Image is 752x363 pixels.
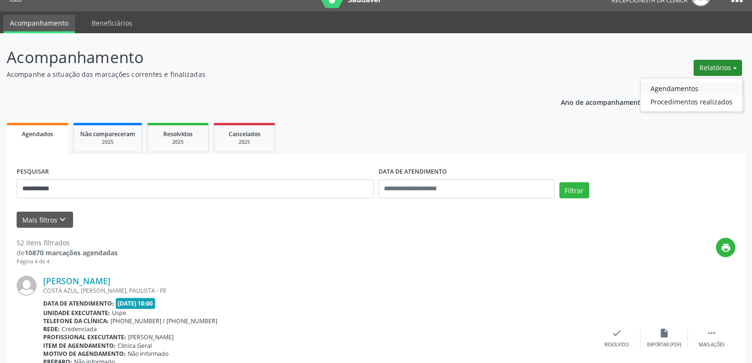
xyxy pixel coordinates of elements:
[604,342,629,348] div: Resolvido
[80,130,135,138] span: Não compareceram
[7,69,524,79] p: Acompanhe a situação das marcações correntes e finalizadas
[699,342,724,348] div: Mais ações
[43,276,111,286] a: [PERSON_NAME]
[43,342,116,350] b: Item de agendamento:
[379,165,447,179] label: DATA DE ATENDIMENTO
[80,139,135,146] div: 2025
[57,214,68,225] i: keyboard_arrow_down
[716,238,735,257] button: print
[229,130,260,138] span: Cancelados
[17,276,37,296] img: img
[43,309,110,317] b: Unidade executante:
[706,328,717,338] i: 
[7,46,524,69] p: Acompanhamento
[559,182,589,198] button: Filtrar
[17,258,118,266] div: Página 4 de 4
[62,325,97,333] span: Credenciada
[43,299,114,307] b: Data de atendimento:
[163,130,193,138] span: Resolvidos
[43,325,60,333] b: Rede:
[22,130,53,138] span: Agendados
[612,328,622,338] i: check
[17,212,73,228] button: Mais filtroskeyboard_arrow_down
[43,350,126,358] b: Motivo de agendamento:
[221,139,268,146] div: 2025
[561,96,645,108] p: Ano de acompanhamento
[154,139,202,146] div: 2025
[640,78,743,112] ul: Relatórios
[721,242,731,253] i: print
[17,238,118,248] div: 52 itens filtrados
[17,248,118,258] div: de
[659,328,669,338] i: insert_drive_file
[128,350,168,358] span: Não informado
[17,165,49,179] label: PESQUISAR
[116,298,156,309] span: [DATE] 10:00
[43,287,593,295] div: COSTA AZUL, [PERSON_NAME], PAULISTA - PE
[85,15,139,31] a: Beneficiários
[3,15,75,33] a: Acompanhamento
[641,95,743,108] a: Procedimentos realizados
[112,309,126,317] span: Uspe
[128,333,174,341] span: [PERSON_NAME]
[25,248,118,257] strong: 10870 marcações agendadas
[641,82,743,95] a: Agendamentos
[694,60,742,76] button: Relatórios
[647,342,681,348] div: Exportar (PDF)
[43,317,109,325] b: Telefone da clínica:
[118,342,152,350] span: Clinica Geral
[43,333,126,341] b: Profissional executante:
[111,317,217,325] span: [PHONE_NUMBER] / [PHONE_NUMBER]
